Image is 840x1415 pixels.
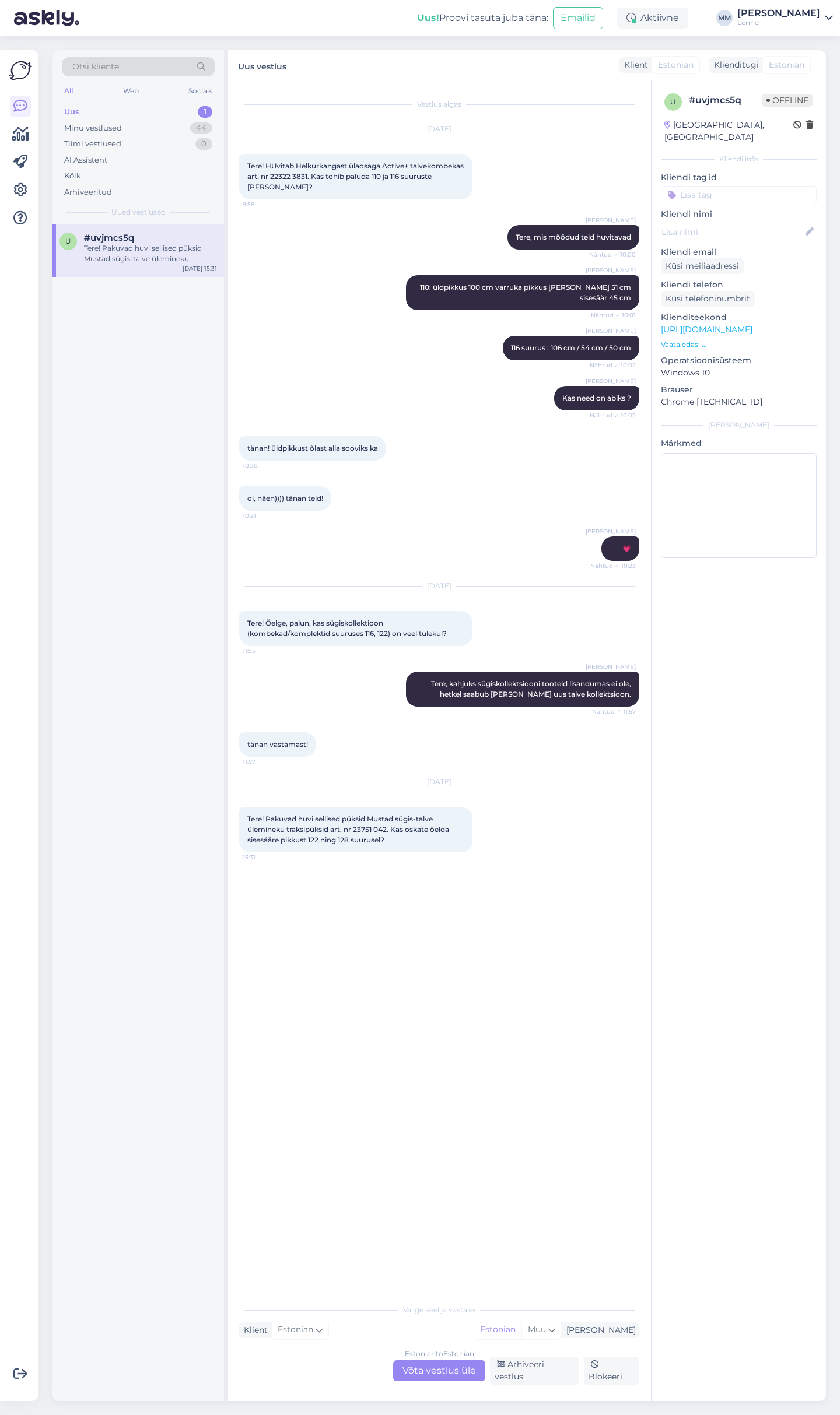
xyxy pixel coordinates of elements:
[121,83,141,99] div: Web
[590,561,636,570] span: Nähtud ✓ 10:23
[243,200,286,209] span: 9:58
[247,161,466,191] span: Tere! HUvitab Helkurkangast ülaosaga Active+ talvekombekas art. nr 22322 3831. Kas tohib paluda 1...
[591,311,636,319] span: Nähtud ✓ 10:01
[64,138,121,150] div: Tiimi vestlused
[590,361,636,370] span: Nähtud ✓ 10:02
[511,343,631,352] span: 116 suurus : 106 cm / 54 cm / 50 cm
[661,354,817,367] p: Operatsioonisüsteem
[661,367,817,379] p: Windows 10
[243,757,286,766] span: 11:57
[586,377,636,385] span: [PERSON_NAME]
[661,437,817,450] p: Märkmed
[562,1324,636,1336] div: [PERSON_NAME]
[278,1323,313,1336] span: Estonian
[737,9,833,27] a: [PERSON_NAME]Lenne
[111,207,166,217] span: Uued vestlused
[474,1321,521,1339] div: Estonian
[64,187,112,198] div: Arhiveeritud
[247,619,447,638] span: Tere! Öelge, palun, kas sügiskollektioon (kombekad/komplektid suuruses 116, 122) on veel tulekul?
[62,83,75,99] div: All
[420,283,633,302] span: 110: üldpikkus 100 cm varruka pikkus [PERSON_NAME] 51 cm sisesäär 45 cm
[586,662,636,671] span: [PERSON_NAME]
[84,243,217,264] div: Tere! Pakuvad huvi sellised püksid Mustad sügis-talve ülemineku traksipüksid art. nr 23751 042. K...
[586,527,636,536] span: [PERSON_NAME]
[243,647,286,655] span: 11:55
[689,93,762,107] div: # uvjmcs5q
[670,97,676,106] span: u
[762,94,813,107] span: Offline
[617,8,688,29] div: Aktiivne
[658,59,694,71] span: Estonian
[737,9,820,18] div: [PERSON_NAME]
[243,461,286,470] span: 10:20
[405,1349,474,1359] div: Estonian to Estonian
[239,581,639,591] div: [DATE]
[417,12,439,23] b: Uus!
[661,226,803,238] input: Lisa nimi
[661,420,817,430] div: [PERSON_NAME]
[183,264,217,273] div: [DATE] 15:31
[393,1360,485,1381] div: Võta vestlus üle
[661,384,817,396] p: Brauser
[589,250,636,259] span: Nähtud ✓ 10:00
[562,394,631,402] span: Kas need on abiks ?
[247,494,323,503] span: oi, näen)))) tänan teid!
[709,59,759,71] div: Klienditugi
[553,7,603,29] button: Emailid
[239,1324,268,1336] div: Klient
[661,291,755,307] div: Küsi telefoninumbrit
[586,216,636,224] span: [PERSON_NAME]
[661,258,744,274] div: Küsi meiliaadressi
[586,326,636,335] span: [PERSON_NAME]
[64,170,81,182] div: Kõik
[769,59,804,71] span: Estonian
[516,233,631,241] span: Tere, mis mõõdud teid huvitavad
[661,339,817,350] p: Vaata edasi ...
[247,814,451,844] span: Tere! Pakuvad huvi sellised püksid Mustad sügis-talve ülemineku traksipüksid art. nr 23751 042. K...
[72,61,119,73] span: Otsi kliente
[195,138,212,150] div: 0
[716,10,733,26] div: MM
[64,106,79,118] div: Uus
[661,311,817,324] p: Klienditeekond
[584,1357,639,1385] div: Blokeeri
[417,11,548,25] div: Proovi tasuta juba täna:
[243,511,286,520] span: 10:21
[661,171,817,184] p: Kliendi tag'id
[238,57,286,73] label: Uus vestlus
[661,246,817,258] p: Kliendi email
[186,83,215,99] div: Socials
[528,1324,546,1335] span: Muu
[661,208,817,220] p: Kliendi nimi
[661,186,817,203] input: Lisa tag
[198,106,212,118] div: 1
[622,544,631,553] span: 💗
[590,411,636,420] span: Nähtud ✓ 10:02
[190,122,212,134] div: 44
[64,155,107,166] div: AI Assistent
[243,853,286,862] span: 15:31
[9,59,32,82] img: Askly Logo
[239,99,639,110] div: Vestlus algas
[661,279,817,291] p: Kliendi telefon
[247,740,308,749] span: tänan vastamast!
[737,18,820,27] div: Lenne
[661,396,817,408] p: Chrome [TECHNICAL_ID]
[586,266,636,275] span: [PERSON_NAME]
[431,679,633,698] span: Tere, kahjuks sügiskollektsiooni tooteid lisandumas ei ole, hetkel saabub [PERSON_NAME] uus talve...
[84,233,134,243] span: #uvjmcs5q
[619,59,648,71] div: Klient
[239,777,639,787] div: [DATE]
[661,154,817,164] div: Kliendi info
[247,444,378,452] span: tänan! üldpikkust õlast alla sooviks ka
[65,237,71,245] span: u
[592,707,636,716] span: Nähtud ✓ 11:57
[661,324,752,335] a: [URL][DOMAIN_NAME]
[239,124,639,134] div: [DATE]
[64,122,122,134] div: Minu vestlused
[490,1357,579,1385] div: Arhiveeri vestlus
[239,1305,639,1315] div: Valige keel ja vastake
[664,119,793,143] div: [GEOGRAPHIC_DATA], [GEOGRAPHIC_DATA]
